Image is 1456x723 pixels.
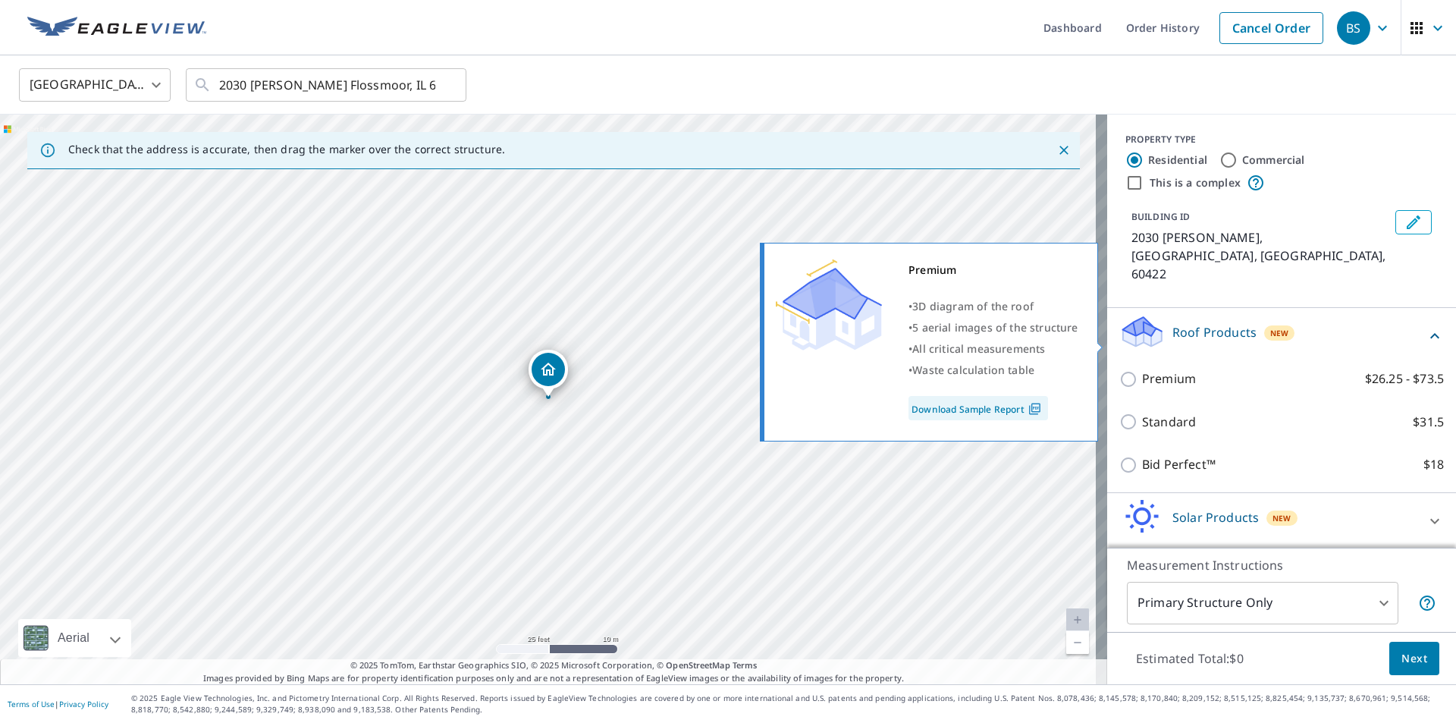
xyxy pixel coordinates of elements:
[8,699,55,709] a: Terms of Use
[68,143,505,156] p: Check that the address is accurate, then drag the marker over the correct structure.
[912,363,1034,377] span: Waste calculation table
[908,296,1078,317] div: •
[908,317,1078,338] div: •
[1131,228,1389,283] p: 2030 [PERSON_NAME], [GEOGRAPHIC_DATA], [GEOGRAPHIC_DATA], 60422
[1127,556,1436,574] p: Measurement Instructions
[1401,649,1427,668] span: Next
[908,259,1078,281] div: Premium
[350,659,758,672] span: © 2025 TomTom, Earthstar Geographics SIO, © 2025 Microsoft Corporation, ©
[1142,455,1216,474] p: Bid Perfect™
[1119,499,1444,542] div: Solar ProductsNew
[219,64,435,106] input: Search by address or latitude-longitude
[1150,175,1241,190] label: This is a complex
[912,341,1045,356] span: All critical measurements
[1395,210,1432,234] button: Edit building 1
[1142,413,1196,432] p: Standard
[1418,594,1436,612] span: Your report will include only the primary structure on the property. For example, a detached gara...
[1172,508,1259,527] p: Solar Products
[1124,642,1256,675] p: Estimated Total: $0
[27,17,206,39] img: EV Logo
[1066,608,1089,631] a: Current Level 20, Zoom In Disabled
[1131,210,1190,223] p: BUILDING ID
[8,699,108,709] p: |
[1127,582,1398,624] div: Primary Structure Only
[1219,12,1323,44] a: Cancel Order
[1054,140,1074,160] button: Close
[131,693,1448,715] p: © 2025 Eagle View Technologies, Inc. and Pictometry International Corp. All Rights Reserved. Repo...
[19,64,171,106] div: [GEOGRAPHIC_DATA]
[1025,402,1045,416] img: Pdf Icon
[912,320,1078,335] span: 5 aerial images of the structure
[1413,413,1444,432] p: $31.5
[912,299,1034,313] span: 3D diagram of the roof
[1242,152,1305,168] label: Commercial
[1337,11,1370,45] div: BS
[1270,327,1289,339] span: New
[1148,152,1207,168] label: Residential
[1142,369,1196,388] p: Premium
[908,396,1048,420] a: Download Sample Report
[1172,323,1257,341] p: Roof Products
[908,338,1078,360] div: •
[733,659,758,671] a: Terms
[776,259,882,350] img: Premium
[1119,314,1444,357] div: Roof ProductsNew
[908,360,1078,381] div: •
[1423,455,1444,474] p: $18
[1066,631,1089,654] a: Current Level 20, Zoom Out
[529,350,568,397] div: Dropped pin, building 1, Residential property, 2030 Hagen Ln Flossmoor, IL 60422
[666,659,730,671] a: OpenStreetMap
[1125,133,1438,146] div: PROPERTY TYPE
[59,699,108,709] a: Privacy Policy
[1272,512,1291,524] span: New
[53,619,94,657] div: Aerial
[1365,369,1444,388] p: $26.25 - $73.5
[1389,642,1439,676] button: Next
[18,619,131,657] div: Aerial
